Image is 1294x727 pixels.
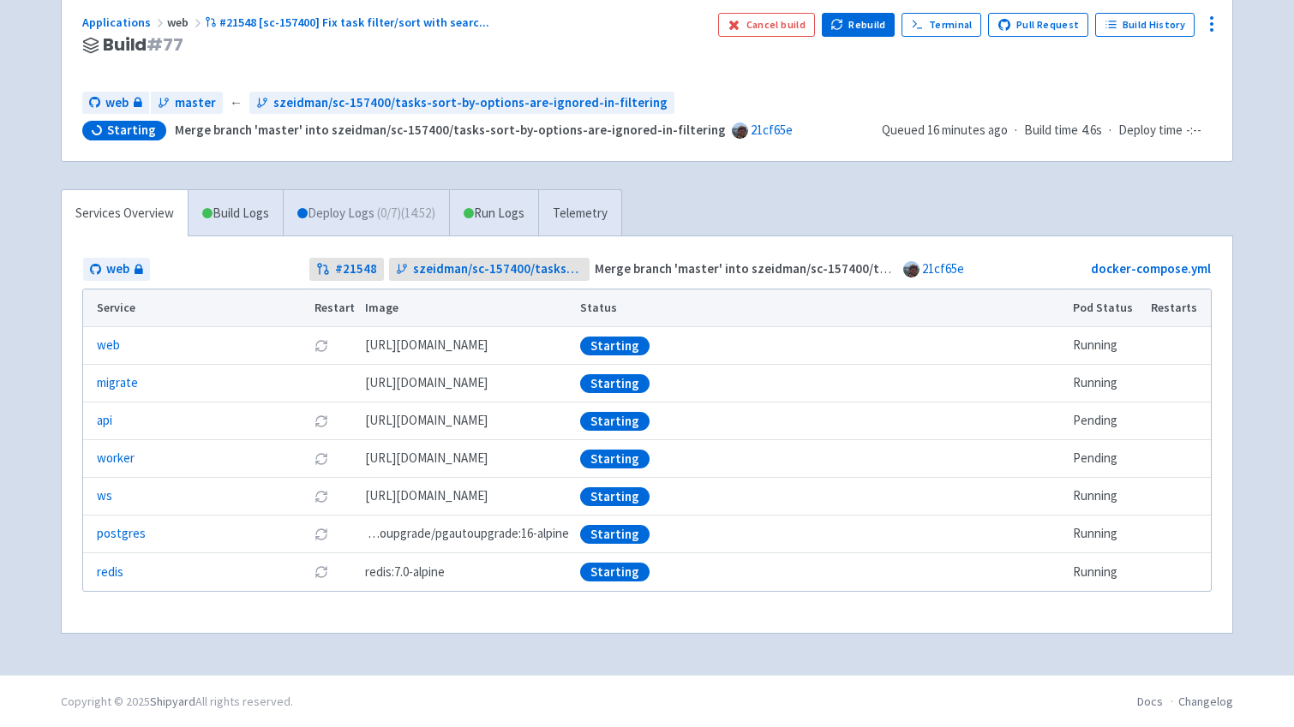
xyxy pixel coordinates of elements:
[62,190,188,237] a: Services Overview
[365,524,569,544] span: pgautoupgrade/pgautoupgrade:16-alpine
[1068,402,1146,440] td: Pending
[1068,289,1146,327] th: Pod Status
[575,289,1068,327] th: Status
[82,15,167,30] a: Applications
[175,122,726,138] strong: Merge branch 'master' into szeidman/sc-157400/tasks-sort-by-options-are-ignored-in-filtering
[377,204,435,223] span: ( 0 / 7 ) (14:52)
[315,452,328,466] button: Restart pod
[97,524,146,544] a: postgres
[718,13,815,37] button: Cancel build
[1091,260,1211,277] a: docker-compose.yml
[988,13,1088,37] a: Pull Request
[83,258,150,281] a: web
[189,190,283,237] a: Build Logs
[580,412,650,431] div: Starting
[1068,440,1146,478] td: Pending
[365,563,445,582] span: redis:7.0-alpine
[389,258,590,281] a: szeidman/sc-157400/tasks-sort-by-options-are-ignored-in-filtering
[365,336,488,355] span: [DOMAIN_NAME][URL]
[283,190,449,237] a: Deploy Logs (0/7)(14:52)
[365,449,488,468] span: [DOMAIN_NAME][URL]
[107,122,156,139] span: Starting
[205,15,492,30] a: #21548 [sc-157400] Fix task filter/sort with searc...
[927,122,1008,138] time: 16 minutes ago
[219,15,489,30] span: #21548 [sc-157400] Fix task filter/sort with searc ...
[315,490,328,504] button: Restart pod
[105,93,129,113] span: web
[580,487,650,506] div: Starting
[150,694,195,709] a: Shipyard
[151,92,223,115] a: master
[273,93,668,113] span: szeidman/sc-157400/tasks-sort-by-options-are-ignored-in-filtering
[882,122,1008,138] span: Queued
[97,373,138,393] a: migrate
[83,289,309,327] th: Service
[365,373,488,393] span: [DOMAIN_NAME][URL]
[882,121,1212,140] div: · ·
[106,259,129,279] span: web
[103,35,183,55] span: Build
[360,289,575,327] th: Image
[97,563,123,582] a: redis
[595,260,1146,277] strong: Merge branch 'master' into szeidman/sc-157400/tasks-sort-by-options-are-ignored-in-filtering
[1081,121,1102,140] span: 4.6s
[97,411,112,431] a: api
[1137,694,1163,709] a: Docs
[315,414,328,428] button: Restart pod
[822,13,896,37] button: Rebuild
[315,527,328,541] button: Restart pod
[1146,289,1211,327] th: Restarts
[365,411,488,431] span: [DOMAIN_NAME][URL]
[1186,121,1201,140] span: -:--
[1118,121,1183,140] span: Deploy time
[1068,553,1146,591] td: Running
[1178,694,1233,709] a: Changelog
[1024,121,1078,140] span: Build time
[309,289,360,327] th: Restart
[751,122,793,138] a: 21cf65e
[538,190,621,237] a: Telemetry
[1068,365,1146,402] td: Running
[1068,327,1146,365] td: Running
[82,92,149,115] a: web
[97,449,135,468] a: worker
[249,92,674,115] a: szeidman/sc-157400/tasks-sort-by-options-are-ignored-in-filtering
[335,259,377,279] strong: # 21548
[315,565,328,579] button: Restart pod
[167,15,205,30] span: web
[1068,478,1146,515] td: Running
[580,337,650,355] div: Starting
[97,486,112,506] a: ws
[580,525,650,544] div: Starting
[309,258,384,281] a: #21548
[580,450,650,468] div: Starting
[230,93,243,113] span: ←
[449,190,538,237] a: Run Logs
[61,693,293,711] div: Copyright © 2025 All rights reserved.
[97,336,120,355] a: web
[147,33,183,57] span: # 77
[413,259,584,279] span: szeidman/sc-157400/tasks-sort-by-options-are-ignored-in-filtering
[365,486,488,506] span: [DOMAIN_NAME][URL]
[580,374,650,393] div: Starting
[1068,515,1146,553] td: Running
[175,93,216,113] span: master
[315,339,328,353] button: Restart pod
[922,260,964,277] a: 21cf65e
[580,563,650,581] div: Starting
[902,13,981,37] a: Terminal
[1095,13,1195,37] a: Build History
